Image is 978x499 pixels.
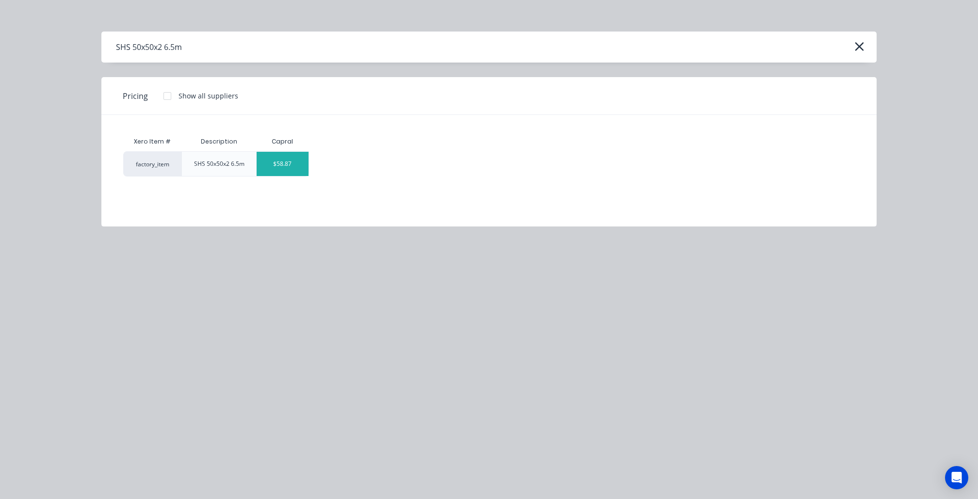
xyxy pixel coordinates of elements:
[123,151,181,177] div: factory_item
[257,152,309,176] div: $58.87
[123,132,181,151] div: Xero Item #
[123,90,148,102] span: Pricing
[116,41,182,53] div: SHS 50x50x2 6.5m
[272,137,293,146] div: Capral
[194,160,244,168] div: SHS 50x50x2 6.5m
[193,129,245,154] div: Description
[945,466,968,489] div: Open Intercom Messenger
[179,91,238,101] div: Show all suppliers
